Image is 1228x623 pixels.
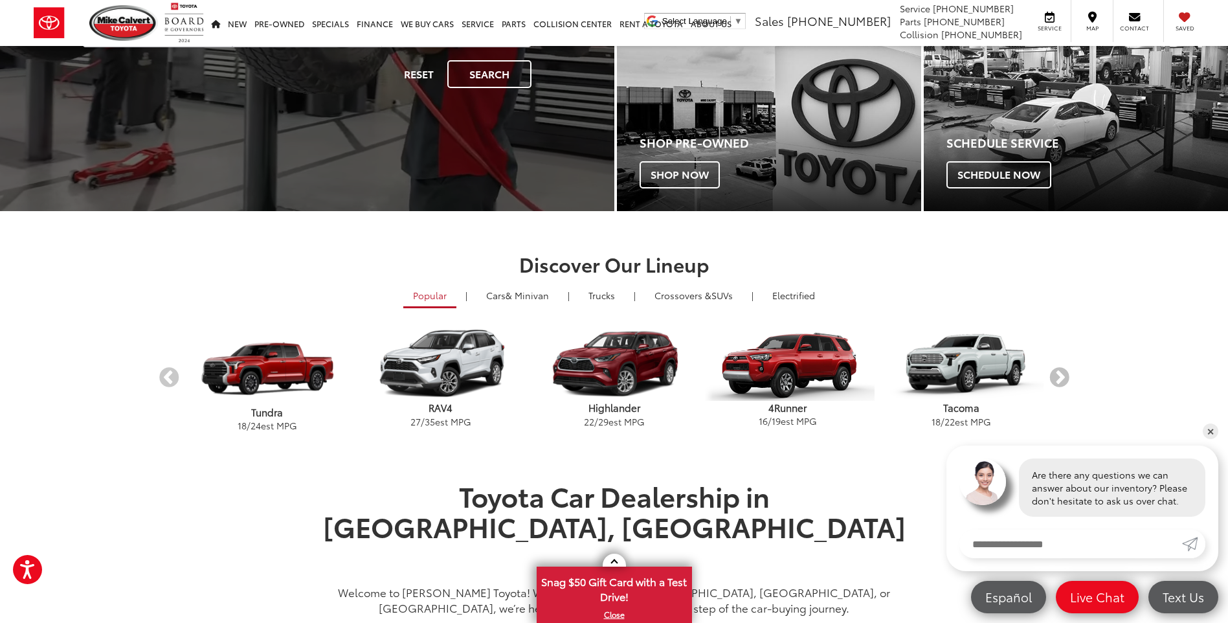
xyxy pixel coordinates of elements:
[251,419,261,432] span: 24
[238,419,247,432] span: 18
[1148,581,1218,613] a: Text Us
[645,284,742,306] a: SUVs
[755,12,784,29] span: Sales
[528,401,701,414] p: Highlander
[941,28,1022,41] span: [PHONE_NUMBER]
[772,414,781,427] span: 19
[425,415,435,428] span: 35
[358,329,523,399] img: Toyota RAV4
[1120,24,1149,32] span: Contact
[900,2,930,15] span: Service
[403,284,456,308] a: Popular
[506,289,549,302] span: & Minivan
[1078,24,1106,32] span: Map
[158,367,181,389] button: Previous
[734,16,742,26] span: ▼
[354,401,528,414] p: RAV4
[875,401,1048,414] p: Tacoma
[759,414,768,427] span: 16
[1064,589,1131,605] span: Live Chat
[1156,589,1211,605] span: Text Us
[462,289,471,302] li: |
[1182,530,1205,558] a: Submit
[640,161,720,188] span: Shop Now
[564,289,573,302] li: |
[528,415,701,428] p: / est MPG
[354,415,528,428] p: / est MPG
[447,60,531,88] button: Search
[410,415,421,428] span: 27
[900,28,939,41] span: Collision
[944,415,955,428] span: 22
[1019,459,1205,517] div: Are there any questions we can answer about our inventory? Please don't hesitate to ask us over c...
[313,481,915,571] h1: Toyota Car Dealership in [GEOGRAPHIC_DATA], [GEOGRAPHIC_DATA]
[654,289,711,302] span: Crossovers &
[701,327,875,401] img: Toyota 4Runner
[598,415,608,428] span: 29
[933,2,1014,15] span: [PHONE_NUMBER]
[787,12,891,29] span: [PHONE_NUMBER]
[89,5,158,41] img: Mike Calvert Toyota
[631,289,639,302] li: |
[932,415,941,428] span: 18
[763,284,825,306] a: Electrified
[701,414,875,427] p: / est MPG
[946,137,1228,150] h4: Schedule Service
[701,401,875,414] p: 4Runner
[959,459,1006,505] img: Agent profile photo
[959,530,1182,558] input: Enter your message
[1035,24,1064,32] span: Service
[1170,24,1199,32] span: Saved
[476,284,559,306] a: Cars
[313,584,915,615] p: Welcome to [PERSON_NAME] Toyota! Whether you’re from [GEOGRAPHIC_DATA], [GEOGRAPHIC_DATA], or [GE...
[579,284,625,306] a: Trucks
[900,15,921,28] span: Parts
[538,568,691,607] span: Snag $50 Gift Card with a Test Drive!
[640,137,921,150] h4: Shop Pre-Owned
[971,581,1046,613] a: Español
[946,161,1051,188] span: Schedule Now
[531,329,697,399] img: Toyota Highlander
[181,419,354,432] p: / est MPG
[748,289,757,302] li: |
[158,253,1071,275] h2: Discover Our Lineup
[924,15,1005,28] span: [PHONE_NUMBER]
[1048,367,1071,389] button: Next
[979,589,1038,605] span: Español
[158,317,1071,438] aside: carousel
[1056,581,1139,613] a: Live Chat
[184,334,350,403] img: Toyota Tundra
[878,329,1044,399] img: Toyota Tacoma
[393,60,445,88] button: Reset
[584,415,594,428] span: 22
[875,415,1048,428] p: / est MPG
[181,405,354,419] p: Tundra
